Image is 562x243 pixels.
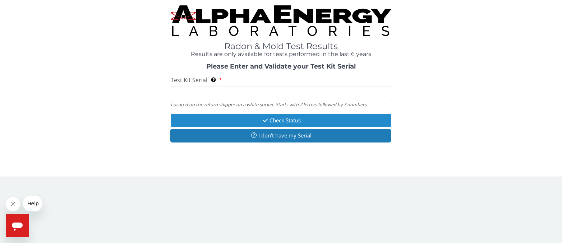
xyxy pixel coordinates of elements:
[206,62,356,70] strong: Please Enter and Validate your Test Kit Serial
[171,114,391,127] button: Check Status
[171,42,391,51] h1: Radon & Mold Test Results
[6,214,29,237] iframe: Button to launch messaging window
[6,197,20,211] iframe: Close message
[23,196,42,211] iframe: Message from company
[171,76,207,84] span: Test Kit Serial
[171,5,391,36] img: TightCrop.jpg
[170,129,391,142] button: I don't have my Serial
[171,101,391,108] div: Located on the return shipper on a white sticker. Starts with 2 letters followed by 7 numbers.
[171,51,391,57] h4: Results are only available for tests performed in the last 6 years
